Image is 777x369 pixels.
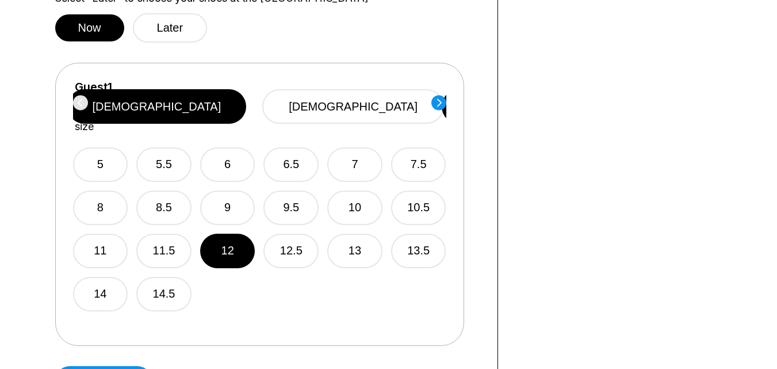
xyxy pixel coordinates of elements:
button: [DEMOGRAPHIC_DATA] [67,89,247,124]
button: 7.5 [391,147,446,182]
button: 7 [327,147,382,182]
button: 14 [73,277,128,311]
button: 6 [200,147,255,182]
label: Guest 1 [75,81,112,93]
button: Later [133,13,208,43]
button: Now [55,14,124,41]
button: 6.5 [263,147,319,182]
button: 10 [327,191,382,225]
button: 5.5 [136,147,192,182]
button: [DEMOGRAPHIC_DATA] [262,89,444,124]
button: 8.5 [136,191,192,225]
button: 5 [73,147,128,182]
button: 11 [73,234,128,268]
button: 14.5 [136,277,192,311]
button: 12.5 [263,234,319,268]
button: 11.5 [136,234,192,268]
button: 10.5 [391,191,446,225]
button: 8 [73,191,128,225]
button: 13 [327,234,382,268]
button: 9 [200,191,255,225]
button: 12 [200,234,255,268]
button: 9.5 [263,191,319,225]
button: 13.5 [391,234,446,268]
